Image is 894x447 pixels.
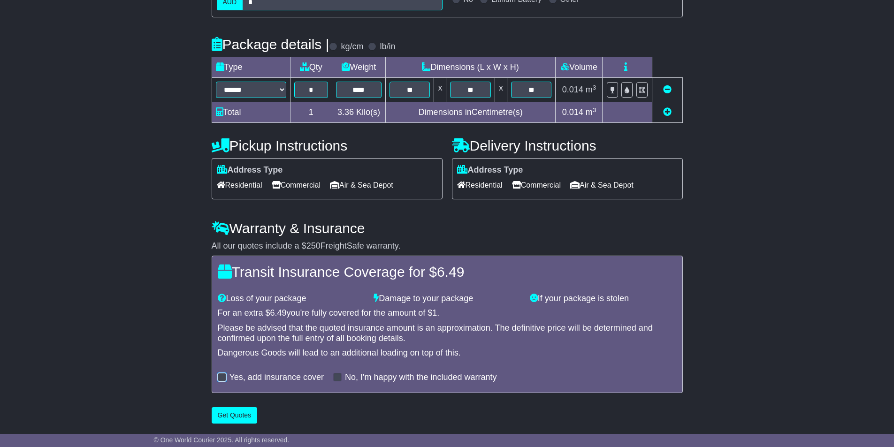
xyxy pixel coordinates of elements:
[452,138,683,153] h4: Delivery Instructions
[385,57,556,78] td: Dimensions (L x W x H)
[217,165,283,175] label: Address Type
[270,308,287,318] span: 6.49
[385,102,556,123] td: Dimensions in Centimetre(s)
[593,106,596,114] sup: 3
[457,165,523,175] label: Address Type
[217,178,262,192] span: Residential
[457,178,503,192] span: Residential
[218,264,677,280] h4: Transit Insurance Coverage for $
[218,308,677,318] div: For an extra $ you're fully covered for the amount of $ .
[570,178,634,192] span: Air & Sea Depot
[213,294,369,304] div: Loss of your package
[332,57,385,78] td: Weight
[556,57,603,78] td: Volume
[586,107,596,117] span: m
[380,42,395,52] label: lb/in
[290,57,332,78] td: Qty
[525,294,681,304] div: If your package is stolen
[434,78,446,102] td: x
[369,294,525,304] div: Damage to your package
[212,241,683,251] div: All our quotes include a $ FreightSafe warranty.
[218,323,677,343] div: Please be advised that the quoted insurance amount is an approximation. The definitive price will...
[437,264,464,280] span: 6.49
[229,372,324,383] label: Yes, add insurance cover
[272,178,321,192] span: Commercial
[212,57,290,78] td: Type
[562,107,583,117] span: 0.014
[341,42,363,52] label: kg/cm
[212,37,329,52] h4: Package details |
[306,241,321,250] span: 250
[212,138,443,153] h4: Pickup Instructions
[332,102,385,123] td: Kilo(s)
[432,308,437,318] span: 1
[512,178,561,192] span: Commercial
[212,102,290,123] td: Total
[495,78,507,102] td: x
[330,178,393,192] span: Air & Sea Depot
[593,84,596,91] sup: 3
[586,85,596,94] span: m
[154,436,290,444] span: © One World Courier 2025. All rights reserved.
[212,407,258,424] button: Get Quotes
[345,372,497,383] label: No, I'm happy with the included warranty
[218,348,677,358] div: Dangerous Goods will lead to an additional loading on top of this.
[562,85,583,94] span: 0.014
[212,220,683,236] h4: Warranty & Insurance
[290,102,332,123] td: 1
[663,85,672,94] a: Remove this item
[337,107,354,117] span: 3.36
[663,107,672,117] a: Add new item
